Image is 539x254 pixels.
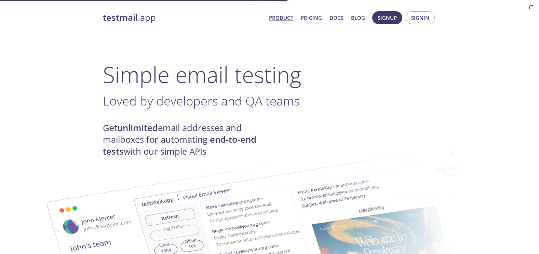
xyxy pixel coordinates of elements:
[103,122,270,157] h4: Get email addresses and mailboxes for automating with our simple APIs
[103,92,300,109] span: Loved by developers and QA teams
[372,11,402,24] button: Signup
[301,13,322,22] a: Pricing
[103,133,256,157] strong: end-to-end tests
[269,13,293,22] a: Product
[406,11,435,24] button: Signin
[103,12,264,24] a: testmail.app
[103,61,436,88] h1: Simple email testing
[329,13,343,22] a: Docs
[411,13,429,22] span: Signin
[351,13,365,22] a: Blog
[117,122,158,134] strong: unlimited
[103,12,138,24] strong: testmail
[378,13,397,22] span: Signup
